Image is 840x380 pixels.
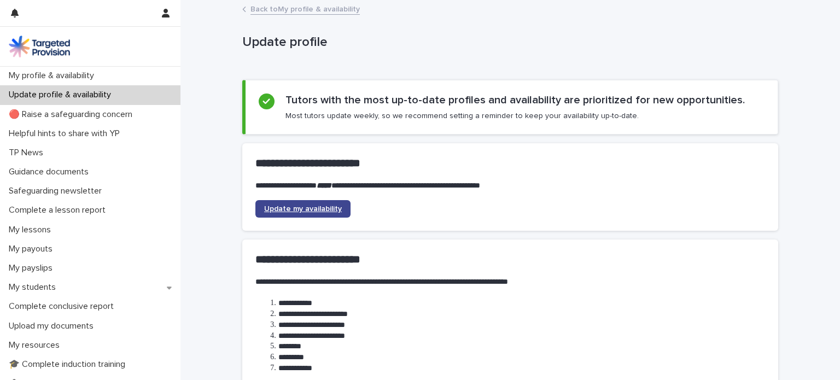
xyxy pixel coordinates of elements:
[4,301,122,312] p: Complete conclusive report
[4,128,129,139] p: Helpful hints to share with YP
[4,263,61,273] p: My payslips
[250,2,360,15] a: Back toMy profile & availability
[255,200,351,218] a: Update my availability
[4,109,141,120] p: 🔴 Raise a safeguarding concern
[4,359,134,370] p: 🎓 Complete induction training
[285,111,639,121] p: Most tutors update weekly, so we recommend setting a reminder to keep your availability up-to-date.
[4,321,102,331] p: Upload my documents
[4,225,60,235] p: My lessons
[4,205,114,215] p: Complete a lesson report
[9,36,70,57] img: M5nRWzHhSzIhMunXDL62
[4,244,61,254] p: My payouts
[4,148,52,158] p: TP News
[4,90,120,100] p: Update profile & availability
[4,167,97,177] p: Guidance documents
[285,93,745,107] h2: Tutors with the most up-to-date profiles and availability are prioritized for new opportunities.
[242,34,774,50] p: Update profile
[4,340,68,350] p: My resources
[4,186,110,196] p: Safeguarding newsletter
[4,71,103,81] p: My profile & availability
[264,205,342,213] span: Update my availability
[4,282,65,293] p: My students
